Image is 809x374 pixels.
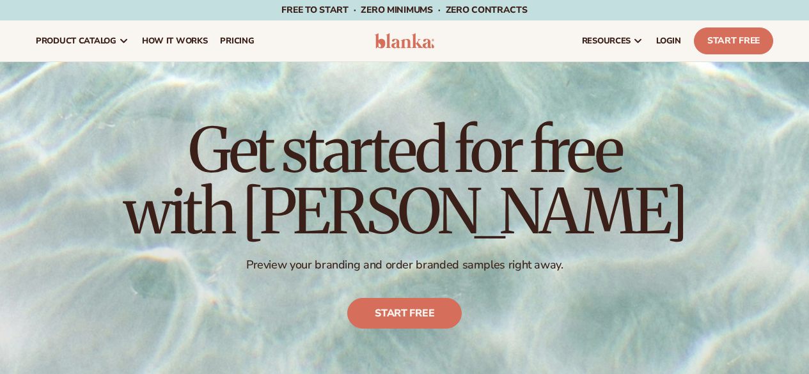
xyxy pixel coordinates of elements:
[214,20,260,61] a: pricing
[142,36,208,46] span: How It Works
[694,27,773,54] a: Start Free
[123,120,686,242] h1: Get started for free with [PERSON_NAME]
[123,258,686,272] p: Preview your branding and order branded samples right away.
[347,298,462,329] a: Start free
[650,20,687,61] a: LOGIN
[281,4,527,16] span: Free to start · ZERO minimums · ZERO contracts
[375,33,435,49] img: logo
[656,36,681,46] span: LOGIN
[136,20,214,61] a: How It Works
[576,20,650,61] a: resources
[220,36,254,46] span: pricing
[29,20,136,61] a: product catalog
[582,36,631,46] span: resources
[36,36,116,46] span: product catalog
